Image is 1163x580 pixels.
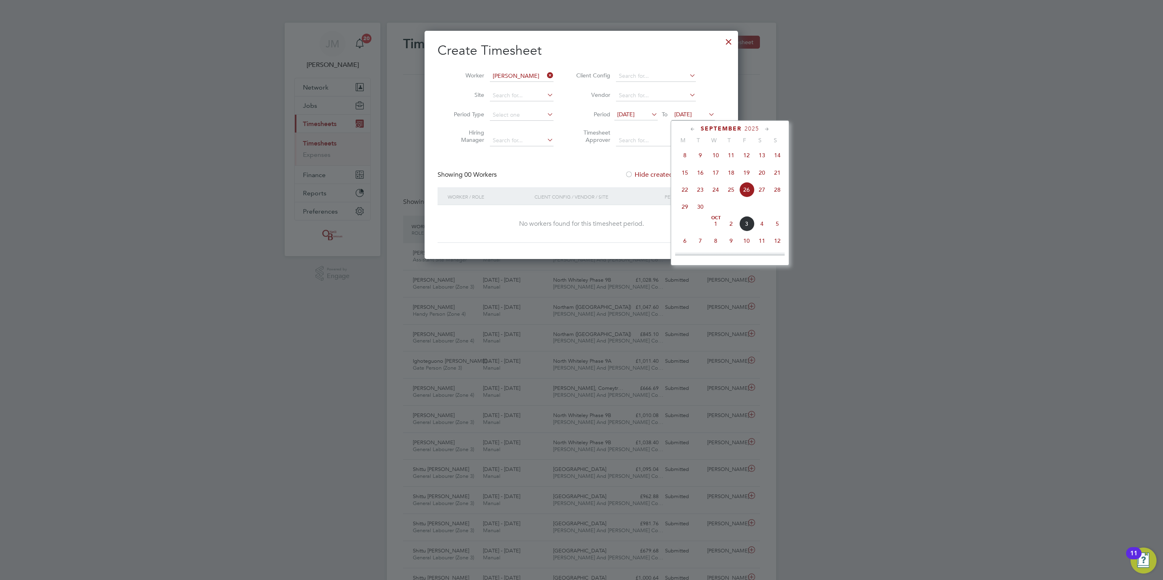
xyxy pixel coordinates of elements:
[448,72,484,79] label: Worker
[723,148,739,163] span: 11
[490,135,554,146] input: Search for...
[693,250,708,265] span: 14
[1130,553,1137,564] div: 11
[770,165,785,180] span: 21
[1131,548,1157,574] button: Open Resource Center, 11 new notifications
[574,72,610,79] label: Client Config
[438,171,498,179] div: Showing
[677,233,693,248] span: 6
[754,216,770,231] span: 4
[745,125,759,132] span: 2025
[770,216,785,231] span: 5
[737,137,752,144] span: F
[708,148,723,163] span: 10
[446,187,532,206] div: Worker / Role
[768,137,783,144] span: S
[754,233,770,248] span: 11
[617,111,635,118] span: [DATE]
[708,250,723,265] span: 15
[739,148,754,163] span: 12
[574,91,610,98] label: Vendor
[674,111,692,118] span: [DATE]
[739,216,754,231] span: 3
[464,171,497,179] span: 00 Workers
[448,129,484,143] label: Hiring Manager
[721,137,737,144] span: T
[754,182,770,197] span: 27
[770,182,785,197] span: 28
[616,135,696,146] input: Search for...
[677,250,693,265] span: 13
[677,199,693,214] span: 29
[693,165,708,180] span: 16
[693,182,708,197] span: 23
[659,109,670,120] span: To
[752,137,768,144] span: S
[754,165,770,180] span: 20
[708,182,723,197] span: 24
[693,199,708,214] span: 30
[490,90,554,101] input: Search for...
[723,182,739,197] span: 25
[691,137,706,144] span: T
[616,71,696,82] input: Search for...
[706,137,721,144] span: W
[708,216,723,220] span: Oct
[708,233,723,248] span: 8
[677,165,693,180] span: 15
[770,250,785,265] span: 19
[701,125,742,132] span: September
[677,182,693,197] span: 22
[723,233,739,248] span: 9
[663,187,717,206] div: Period
[448,111,484,118] label: Period Type
[490,71,554,82] input: Search for...
[739,250,754,265] span: 17
[770,148,785,163] span: 14
[708,216,723,231] span: 1
[616,90,696,101] input: Search for...
[754,148,770,163] span: 13
[490,109,554,121] input: Select one
[754,250,770,265] span: 18
[693,233,708,248] span: 7
[625,171,707,179] label: Hide created timesheets
[739,182,754,197] span: 26
[438,42,725,59] h2: Create Timesheet
[675,137,691,144] span: M
[677,148,693,163] span: 8
[723,216,739,231] span: 2
[448,91,484,98] label: Site
[574,129,610,143] label: Timesheet Approver
[723,250,739,265] span: 16
[693,148,708,163] span: 9
[532,187,663,206] div: Client Config / Vendor / Site
[770,233,785,248] span: 12
[708,165,723,180] span: 17
[446,220,717,228] div: No workers found for this timesheet period.
[574,111,610,118] label: Period
[739,165,754,180] span: 19
[739,233,754,248] span: 10
[723,165,739,180] span: 18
